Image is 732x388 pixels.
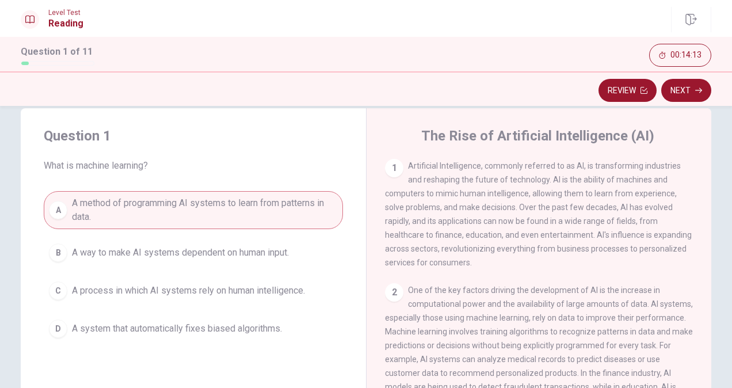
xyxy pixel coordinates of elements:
button: CA process in which AI systems rely on human intelligence. [44,276,343,305]
button: DA system that automatically fixes biased algorithms. [44,314,343,343]
span: A system that automatically fixes biased algorithms. [72,322,282,336]
span: What is machine learning? [44,159,343,173]
span: Level Test [48,9,83,17]
div: A [49,201,67,219]
button: Next [661,79,711,102]
span: A way to make AI systems dependent on human input. [72,246,289,260]
div: B [49,244,67,262]
div: 2 [385,283,403,302]
button: Review [598,79,657,102]
span: Artificial Intelligence, commonly referred to as AI, is transforming industries and reshaping the... [385,161,692,267]
span: A method of programming AI systems to learn from patterns in data. [72,196,338,224]
h4: The Rise of Artificial Intelligence (AI) [421,127,654,145]
h1: Question 1 of 11 [21,45,94,59]
span: A process in which AI systems rely on human intelligence. [72,284,305,298]
div: D [49,319,67,338]
div: 1 [385,159,403,177]
button: BA way to make AI systems dependent on human input. [44,238,343,267]
button: AA method of programming AI systems to learn from patterns in data. [44,191,343,229]
button: 00:14:13 [649,44,711,67]
h4: Question 1 [44,127,343,145]
div: C [49,282,67,300]
h1: Reading [48,17,83,31]
span: 00:14:13 [670,51,701,60]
